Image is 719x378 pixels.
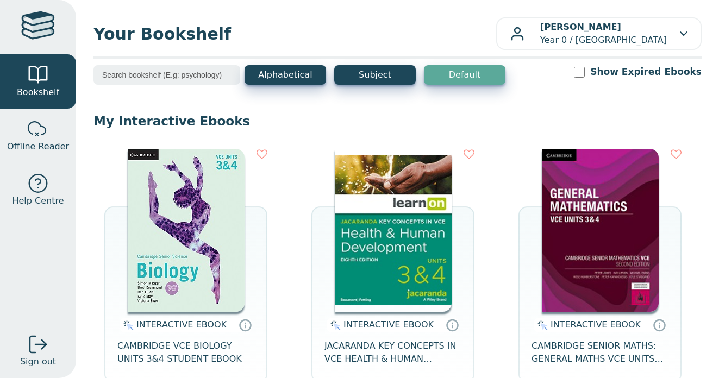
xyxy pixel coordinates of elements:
b: [PERSON_NAME] [540,22,621,32]
button: Alphabetical [245,65,326,85]
p: My Interactive Ebooks [93,113,702,129]
span: JACARANDA KEY CONCEPTS IN VCE HEALTH & HUMAN DEVELOPMENT UNITS 3&4 LEARNON EBOOK 8E [324,339,461,366]
span: INTERACTIVE EBOOK [343,319,434,330]
img: interactive.svg [327,319,341,332]
span: Help Centre [12,194,64,207]
span: Offline Reader [7,140,69,153]
label: Show Expired Ebooks [590,65,702,79]
span: CAMBRIDGE VCE BIOLOGY UNITS 3&4 STUDENT EBOOK [117,339,254,366]
button: Default [424,65,505,85]
a: Interactive eBooks are accessed online via the publisher’s portal. They contain interactive resou... [446,318,459,331]
span: INTERACTIVE EBOOK [551,319,641,330]
img: 6e390be0-4093-ea11-a992-0272d098c78b.jpg [128,149,245,312]
span: Your Bookshelf [93,22,496,46]
span: Sign out [20,355,56,368]
img: e003a821-2442-436b-92bb-da2395357dfc.jpg [335,149,452,312]
img: interactive.svg [534,319,548,332]
img: interactive.svg [120,319,134,332]
input: Search bookshelf (E.g: psychology) [93,65,240,85]
a: Interactive eBooks are accessed online via the publisher’s portal. They contain interactive resou... [653,318,666,331]
p: Year 0 / [GEOGRAPHIC_DATA] [540,21,667,47]
button: [PERSON_NAME]Year 0 / [GEOGRAPHIC_DATA] [496,17,702,50]
span: INTERACTIVE EBOOK [136,319,227,330]
span: Bookshelf [17,86,59,99]
img: 2d857910-8719-48bf-a398-116ea92bfb73.jpg [542,149,659,312]
span: CAMBRIDGE SENIOR MATHS: GENERAL MATHS VCE UNITS 3&4 EBOOK 2E [532,339,668,366]
button: Subject [334,65,416,85]
a: Interactive eBooks are accessed online via the publisher’s portal. They contain interactive resou... [239,318,252,331]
